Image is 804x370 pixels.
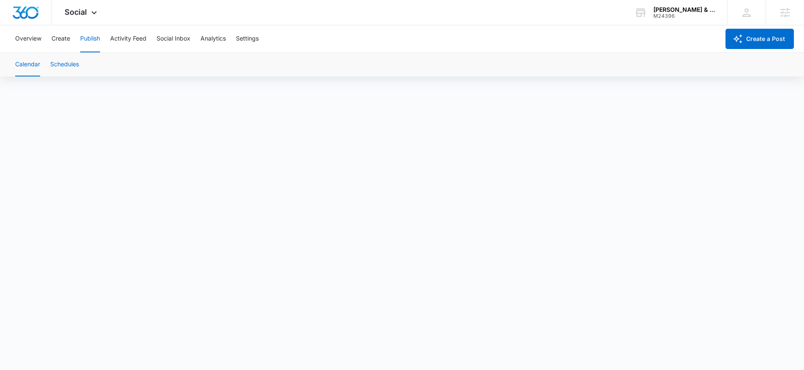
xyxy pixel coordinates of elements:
button: Settings [236,25,259,52]
button: Calendar [15,53,40,76]
span: Social [65,8,87,16]
button: Schedules [50,53,79,76]
button: Activity Feed [110,25,146,52]
button: Create a Post [725,29,794,49]
button: Analytics [200,25,226,52]
button: Social Inbox [157,25,190,52]
button: Publish [80,25,100,52]
div: account id [653,13,715,19]
div: account name [653,6,715,13]
button: Overview [15,25,41,52]
button: Create [51,25,70,52]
